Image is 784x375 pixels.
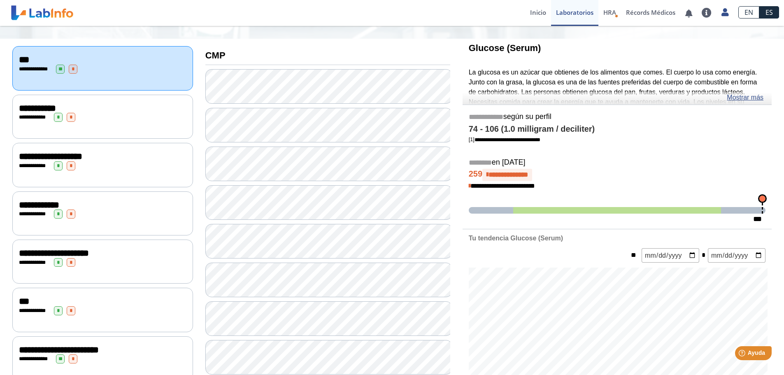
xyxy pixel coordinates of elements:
h5: según su perfil [469,112,765,122]
b: CMP [205,50,226,61]
iframe: Help widget launcher [711,343,775,366]
a: EN [738,6,759,19]
input: mm/dd/yyyy [708,248,765,263]
a: ES [759,6,779,19]
b: Glucose (Serum) [469,43,541,53]
h5: en [DATE] [469,158,765,168]
a: [1] [469,136,540,142]
a: Mostrar más [727,93,763,102]
span: HRA [603,8,616,16]
input: mm/dd/yyyy [642,248,699,263]
b: Tu tendencia Glucose (Serum) [469,235,563,242]
h4: 74 - 106 (1.0 milligram / deciliter) [469,124,765,134]
p: La glucosa es un azúcar que obtienes de los alimentos que comes. El cuerpo lo usa como energía. J... [469,68,765,127]
h4: 259 [469,169,765,181]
